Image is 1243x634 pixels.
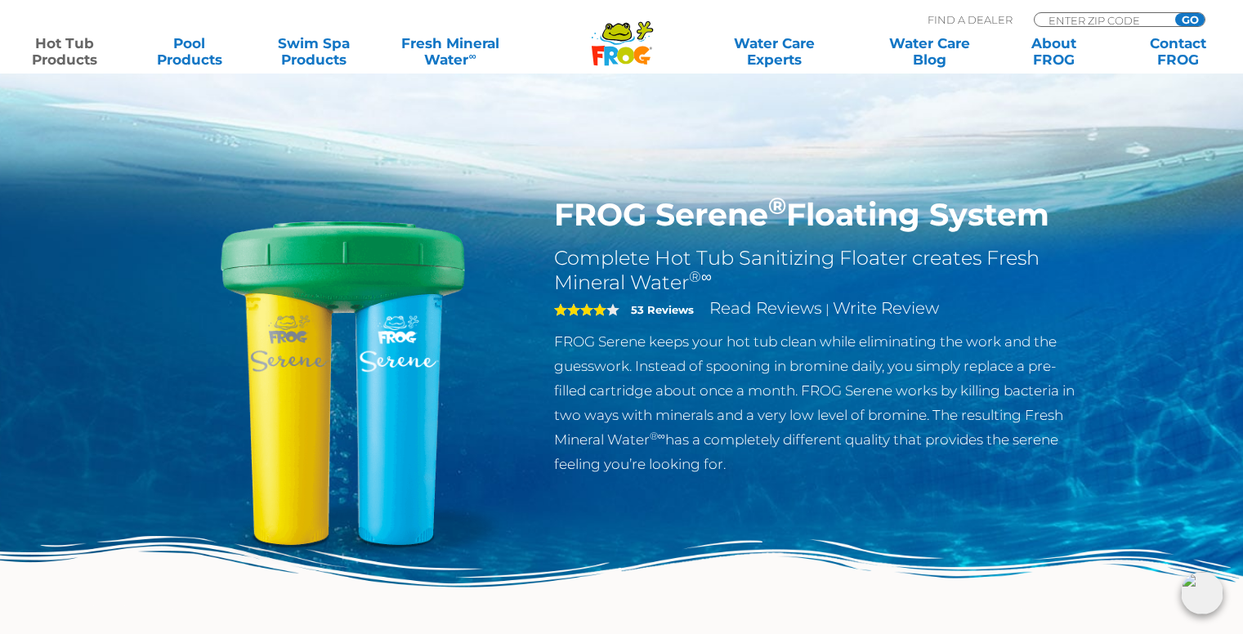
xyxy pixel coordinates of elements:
sup: ∞ [468,50,476,62]
a: Swim SpaProducts [266,35,362,68]
sup: ®∞ [650,430,665,442]
a: Fresh MineralWater∞ [390,35,511,68]
a: ContactFROG [1130,35,1227,68]
a: Hot TubProducts [16,35,113,68]
a: Read Reviews [709,298,822,318]
a: Write Review [833,298,939,318]
sup: ®∞ [689,268,712,286]
a: PoolProducts [141,35,237,68]
a: Water CareExperts [695,35,853,68]
p: Find A Dealer [928,12,1013,27]
img: hot-tub-product-serene-floater.png [156,196,530,570]
p: FROG Serene keeps your hot tub clean while eliminating the work and the guesswork. Instead of spo... [554,329,1088,476]
img: openIcon [1181,572,1223,614]
span: 4 [554,303,606,316]
strong: 53 Reviews [631,303,694,316]
h1: FROG Serene Floating System [554,196,1088,234]
input: Zip Code Form [1047,13,1157,27]
a: Water CareBlog [881,35,977,68]
a: AboutFROG [1005,35,1102,68]
sup: ® [768,191,786,220]
input: GO [1175,13,1205,26]
h2: Complete Hot Tub Sanitizing Floater creates Fresh Mineral Water [554,246,1088,295]
span: | [825,301,829,317]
